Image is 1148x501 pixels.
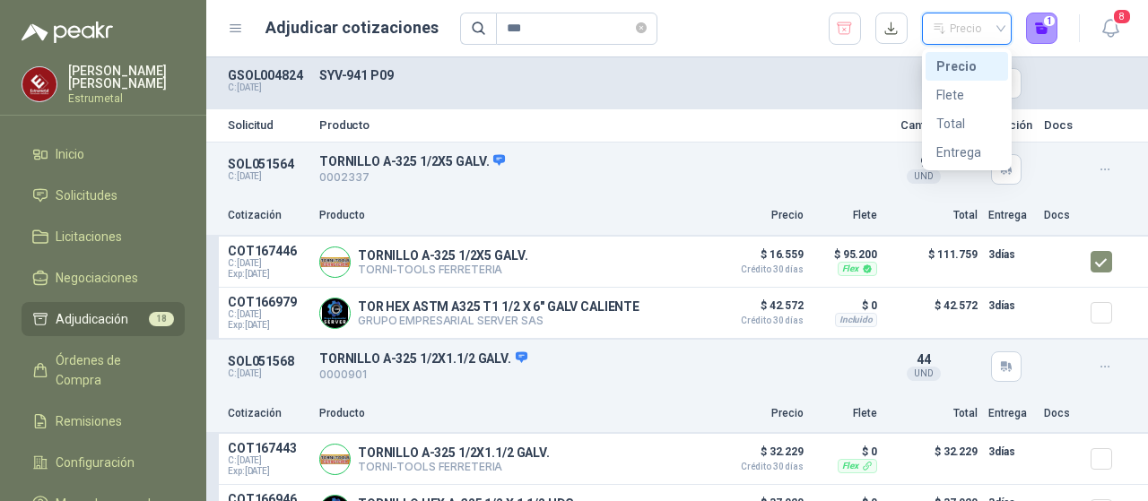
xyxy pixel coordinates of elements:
[228,244,309,258] p: COT167446
[988,244,1033,265] p: 3 días
[714,295,804,325] p: $ 42.572
[22,343,185,397] a: Órdenes de Compra
[358,314,639,327] p: GRUPO EMPRESARIAL SERVER SAS
[228,368,309,379] p: C: [DATE]
[228,157,309,171] p: SOL051564
[714,316,804,325] span: Crédito 30 días
[22,22,113,43] img: Logo peakr
[22,404,185,438] a: Remisiones
[319,405,703,422] p: Producto
[22,261,185,295] a: Negociaciones
[1044,119,1080,131] p: Docs
[838,262,877,276] div: Flex
[838,459,877,473] div: Flex
[68,65,185,90] p: [PERSON_NAME] [PERSON_NAME]
[22,178,185,212] a: Solicitudes
[714,244,804,274] p: $ 16.559
[56,227,122,246] span: Licitaciones
[1026,13,1058,45] button: 1
[319,119,868,131] p: Producto
[228,171,309,182] p: C: [DATE]
[714,265,804,274] span: Crédito 30 días
[714,441,804,471] p: $ 32.229
[888,207,978,224] p: Total
[888,405,978,422] p: Total
[228,119,309,131] p: Solicitud
[228,258,309,269] span: C: [DATE]
[228,309,309,320] span: C: [DATE]
[228,68,309,82] p: GSOL004824
[319,153,868,169] p: TORNILLO A-325 1/2X5 GALV.
[228,320,309,331] span: Exp: [DATE]
[714,405,804,422] p: Precio
[228,269,309,280] span: Exp: [DATE]
[22,445,185,479] a: Configuración
[56,453,135,472] span: Configuración
[814,295,877,316] p: $ 0
[56,309,128,329] span: Adjudicación
[888,295,978,331] p: $ 42.572
[56,268,138,288] span: Negociaciones
[636,22,647,33] span: close-circle
[228,207,309,224] p: Cotización
[936,143,997,162] div: Entrega
[56,411,122,431] span: Remisiones
[358,460,550,473] p: TORNI-TOOLS FERRETERIA
[228,405,309,422] p: Cotización
[926,109,1008,138] div: Total
[358,248,527,263] p: TORNILLO A-325 1/2X5 GALV.
[907,367,941,381] div: UND
[56,350,168,390] span: Órdenes de Compra
[228,455,309,466] span: C: [DATE]
[228,295,309,309] p: COT166979
[814,441,877,462] p: $ 0
[228,354,309,368] p: SOL051568
[926,81,1008,109] div: Flete
[319,207,703,224] p: Producto
[926,138,1008,167] div: Entrega
[265,15,439,40] h1: Adjudicar cotizaciones
[228,82,309,93] p: C: [DATE]
[926,52,1008,81] div: Precio
[936,56,997,76] div: Precio
[319,350,868,367] p: TORNILLO A-325 1/2X1.1/2 GALV.
[22,137,185,171] a: Inicio
[228,466,309,477] span: Exp: [DATE]
[988,441,1033,462] p: 3 días
[814,244,877,265] p: $ 95.200
[319,169,868,186] p: 0002337
[636,20,647,37] span: close-circle
[1094,13,1126,45] button: 8
[1112,8,1132,25] span: 8
[22,220,185,254] a: Licitaciones
[320,247,350,277] img: Company Logo
[714,462,804,471] span: Crédito 30 días
[814,207,877,224] p: Flete
[56,186,117,205] span: Solicitudes
[988,405,1033,422] p: Entrega
[320,298,350,328] img: Company Logo
[714,207,804,224] p: Precio
[358,263,527,276] p: TORNI-TOOLS FERRETERIA
[917,352,931,367] span: 44
[22,67,57,101] img: Company Logo
[907,169,941,184] div: UND
[988,295,1033,316] p: 3 días
[1044,207,1080,224] p: Docs
[933,15,985,42] div: Precio
[22,302,185,336] a: Adjudicación18
[358,299,639,314] p: TOR HEX ASTM A325 T1 1/2 X 6" GALV CALIENTE
[319,68,868,82] p: SYV-941 P09
[149,312,174,326] span: 18
[936,114,997,134] div: Total
[988,207,1033,224] p: Entrega
[358,445,550,460] p: TORNILLO A-325 1/2X1.1/2 GALV.
[1044,405,1080,422] p: Docs
[888,441,978,477] p: $ 32.229
[920,155,927,169] span: 9
[888,244,978,280] p: $ 111.759
[319,367,868,384] p: 0000901
[835,313,877,327] div: Incluido
[228,441,309,455] p: COT167443
[879,119,969,131] p: Cantidad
